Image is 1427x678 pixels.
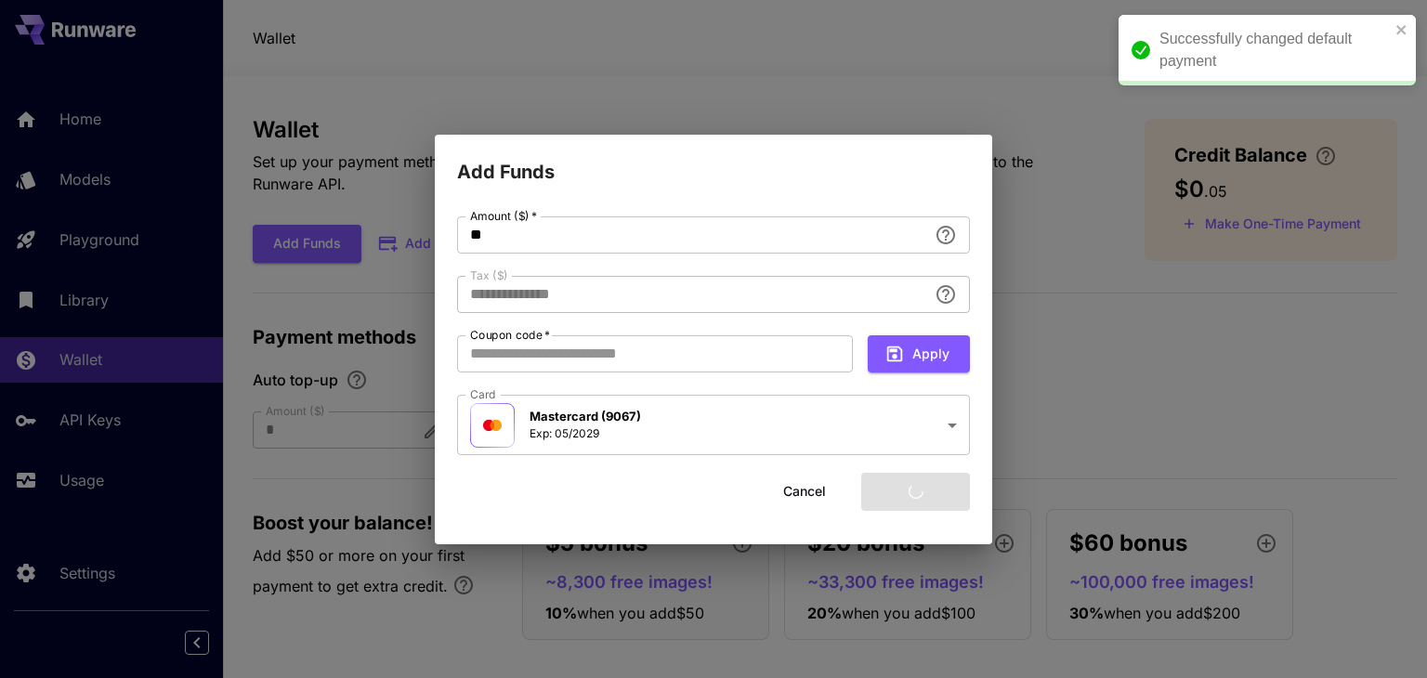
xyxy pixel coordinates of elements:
p: Exp: 05/2029 [530,425,641,442]
p: Mastercard (9067) [530,408,641,426]
h2: Add Funds [435,135,992,187]
label: Coupon code [470,327,550,343]
button: Apply [868,335,970,373]
label: Card [470,386,496,402]
label: Amount ($) [470,208,537,224]
div: Successfully changed default payment [1159,28,1390,72]
label: Tax ($) [470,267,508,283]
button: Cancel [763,473,846,511]
button: close [1395,22,1408,37]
